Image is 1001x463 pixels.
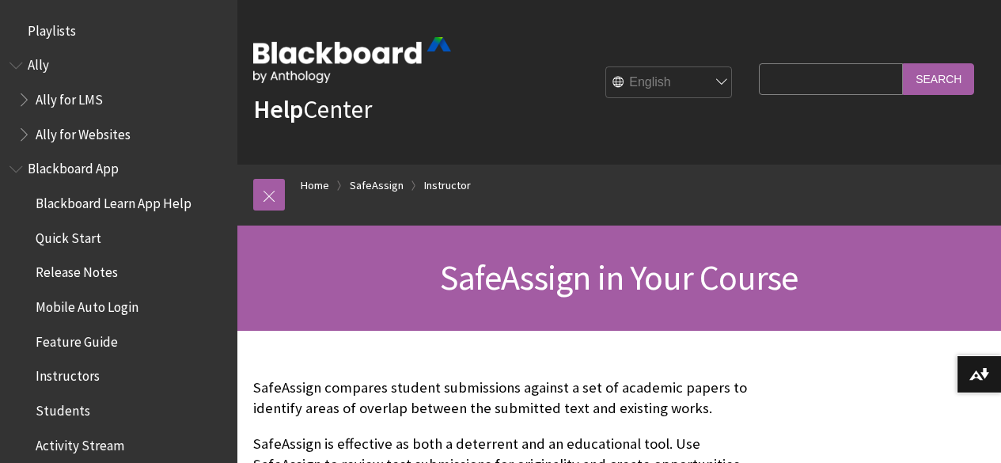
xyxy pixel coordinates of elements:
span: Feature Guide [36,328,118,350]
span: Release Notes [36,260,118,281]
nav: Book outline for Playlists [9,17,228,44]
span: Quick Start [36,225,101,246]
span: Blackboard App [28,156,119,177]
span: Ally [28,52,49,74]
span: Students [36,397,90,419]
span: Ally for LMS [36,86,103,108]
p: SafeAssign compares student submissions against a set of academic papers to identify areas of ove... [253,378,751,419]
span: Mobile Auto Login [36,294,138,315]
nav: Book outline for Anthology Ally Help [9,52,228,148]
span: SafeAssign in Your Course [440,256,798,299]
a: SafeAssign [350,176,404,195]
a: HelpCenter [253,93,372,125]
span: Blackboard Learn App Help [36,190,191,211]
span: Playlists [28,17,76,39]
span: Activity Stream [36,432,124,454]
input: Search [903,63,974,94]
select: Site Language Selector [606,67,733,99]
span: Instructors [36,363,100,385]
a: Home [301,176,329,195]
span: Ally for Websites [36,121,131,142]
strong: Help [253,93,303,125]
img: Blackboard by Anthology [253,37,451,83]
a: Instructor [424,176,471,195]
